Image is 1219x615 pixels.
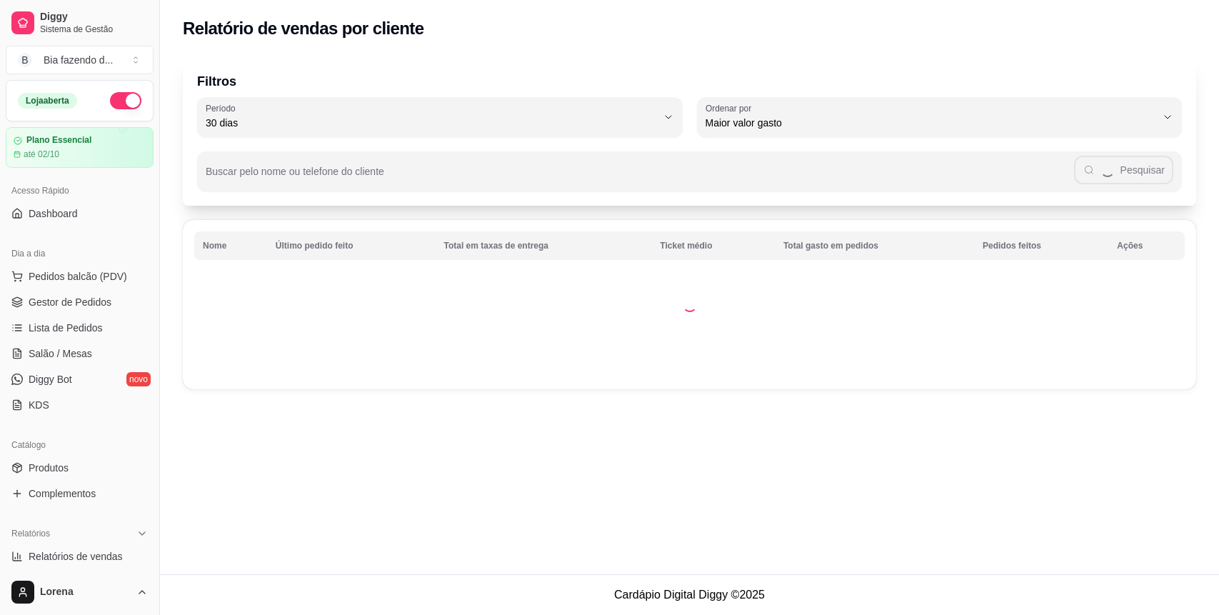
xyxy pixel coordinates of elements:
span: Sistema de Gestão [40,24,148,35]
span: KDS [29,398,49,412]
label: Período [206,102,240,114]
a: Relatórios de vendas [6,545,154,568]
div: Bia fazendo d ... [44,53,113,67]
span: Salão / Mesas [29,346,92,361]
a: Produtos [6,456,154,479]
span: Produtos [29,461,69,475]
button: Lorena [6,575,154,609]
button: Alterar Status [110,92,141,109]
div: Loading [683,298,697,312]
a: Dashboard [6,202,154,225]
button: Pedidos balcão (PDV) [6,265,154,288]
span: Pedidos balcão (PDV) [29,269,127,284]
a: Salão / Mesas [6,342,154,365]
button: Período30 dias [197,97,683,137]
label: Ordenar por [706,102,756,114]
a: DiggySistema de Gestão [6,6,154,40]
footer: Cardápio Digital Diggy © 2025 [160,574,1219,615]
input: Buscar pelo nome ou telefone do cliente [206,170,1074,184]
div: Catálogo [6,434,154,456]
span: B [18,53,32,67]
a: KDS [6,394,154,416]
button: Select a team [6,46,154,74]
span: Lorena [40,586,131,599]
span: Lista de Pedidos [29,321,103,335]
span: Relatórios de vendas [29,549,123,564]
span: Relatórios [11,528,50,539]
a: Gestor de Pedidos [6,291,154,314]
div: Loja aberta [18,93,77,109]
h2: Relatório de vendas por cliente [183,17,424,40]
span: Complementos [29,486,96,501]
span: Maior valor gasto [706,116,1157,130]
div: Dia a dia [6,242,154,265]
button: Ordenar porMaior valor gasto [697,97,1183,137]
span: Diggy Bot [29,372,72,386]
a: Complementos [6,482,154,505]
p: Filtros [197,71,1182,91]
a: Diggy Botnovo [6,368,154,391]
a: Lista de Pedidos [6,316,154,339]
span: Diggy [40,11,148,24]
article: Plano Essencial [26,135,91,146]
span: Dashboard [29,206,78,221]
a: Plano Essencialaté 02/10 [6,127,154,168]
article: até 02/10 [24,149,59,160]
div: Acesso Rápido [6,179,154,202]
span: Gestor de Pedidos [29,295,111,309]
span: 30 dias [206,116,657,130]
